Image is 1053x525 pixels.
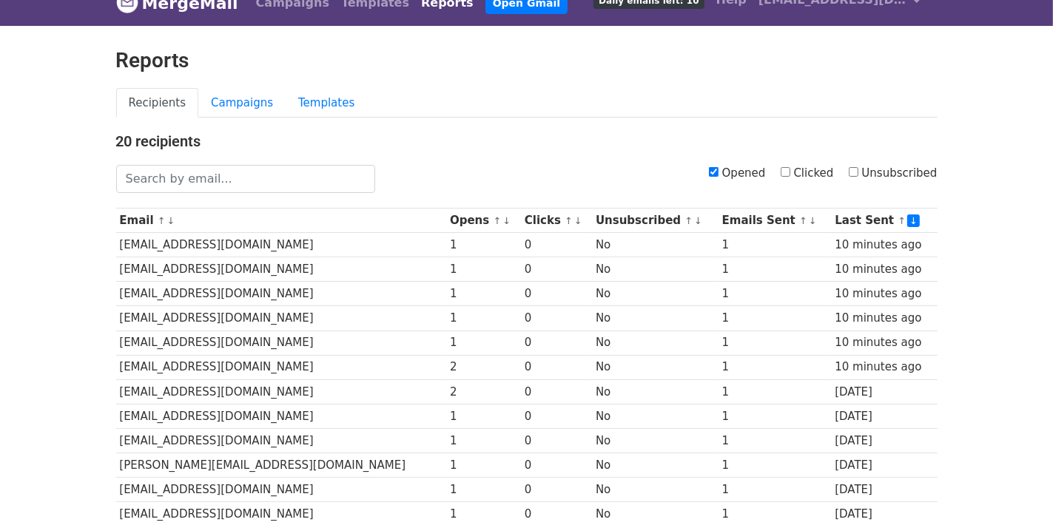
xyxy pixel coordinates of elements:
[832,209,938,233] th: Last Sent
[592,404,719,428] td: No
[719,404,832,428] td: 1
[832,331,938,355] td: 10 minutes ago
[684,215,693,226] a: ↑
[592,257,719,282] td: No
[116,331,447,355] td: [EMAIL_ADDRESS][DOMAIN_NAME]
[832,306,938,331] td: 10 minutes ago
[574,215,582,226] a: ↓
[446,306,521,331] td: 1
[907,214,920,227] a: ↓
[521,257,592,282] td: 0
[809,215,817,226] a: ↓
[832,428,938,453] td: [DATE]
[116,404,447,428] td: [EMAIL_ADDRESS][DOMAIN_NAME]
[446,209,521,233] th: Opens
[116,209,447,233] th: Email
[116,453,447,478] td: [PERSON_NAME][EMAIL_ADDRESS][DOMAIN_NAME]
[446,331,521,355] td: 1
[592,478,719,502] td: No
[719,306,832,331] td: 1
[565,215,573,226] a: ↑
[502,215,511,226] a: ↓
[832,282,938,306] td: 10 minutes ago
[832,355,938,379] td: 10 minutes ago
[719,282,832,306] td: 1
[494,215,502,226] a: ↑
[849,165,938,182] label: Unsubscribed
[446,282,521,306] td: 1
[521,282,592,306] td: 0
[781,165,834,182] label: Clicked
[592,428,719,453] td: No
[116,355,447,379] td: [EMAIL_ADDRESS][DOMAIN_NAME]
[592,453,719,478] td: No
[446,478,521,502] td: 1
[446,355,521,379] td: 2
[446,428,521,453] td: 1
[521,379,592,404] td: 0
[592,233,719,257] td: No
[719,379,832,404] td: 1
[521,306,592,331] td: 0
[719,478,832,502] td: 1
[116,478,447,502] td: [EMAIL_ADDRESS][DOMAIN_NAME]
[799,215,807,226] a: ↑
[719,257,832,282] td: 1
[832,233,938,257] td: 10 minutes ago
[521,355,592,379] td: 0
[116,257,447,282] td: [EMAIL_ADDRESS][DOMAIN_NAME]
[709,167,719,177] input: Opened
[694,215,702,226] a: ↓
[446,257,521,282] td: 1
[979,454,1053,525] div: Widget chat
[709,165,766,182] label: Opened
[521,209,592,233] th: Clicks
[719,331,832,355] td: 1
[116,306,447,331] td: [EMAIL_ADDRESS][DOMAIN_NAME]
[521,331,592,355] td: 0
[832,453,938,478] td: [DATE]
[286,88,367,118] a: Templates
[719,233,832,257] td: 1
[116,48,938,73] h2: Reports
[521,428,592,453] td: 0
[898,215,906,226] a: ↑
[116,165,375,193] input: Search by email...
[116,88,199,118] a: Recipients
[592,209,719,233] th: Unsubscribed
[832,379,938,404] td: [DATE]
[592,355,719,379] td: No
[521,478,592,502] td: 0
[832,478,938,502] td: [DATE]
[832,257,938,282] td: 10 minutes ago
[446,379,521,404] td: 2
[116,428,447,453] td: [EMAIL_ADDRESS][DOMAIN_NAME]
[832,404,938,428] td: [DATE]
[781,167,790,177] input: Clicked
[979,454,1053,525] iframe: Chat Widget
[592,379,719,404] td: No
[719,209,832,233] th: Emails Sent
[116,379,447,404] td: [EMAIL_ADDRESS][DOMAIN_NAME]
[592,306,719,331] td: No
[158,215,166,226] a: ↑
[719,355,832,379] td: 1
[521,404,592,428] td: 0
[521,233,592,257] td: 0
[198,88,286,118] a: Campaigns
[116,282,447,306] td: [EMAIL_ADDRESS][DOMAIN_NAME]
[849,167,858,177] input: Unsubscribed
[719,453,832,478] td: 1
[446,233,521,257] td: 1
[167,215,175,226] a: ↓
[592,331,719,355] td: No
[719,428,832,453] td: 1
[116,132,938,150] h4: 20 recipients
[116,233,447,257] td: [EMAIL_ADDRESS][DOMAIN_NAME]
[446,404,521,428] td: 1
[446,453,521,478] td: 1
[592,282,719,306] td: No
[521,453,592,478] td: 0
